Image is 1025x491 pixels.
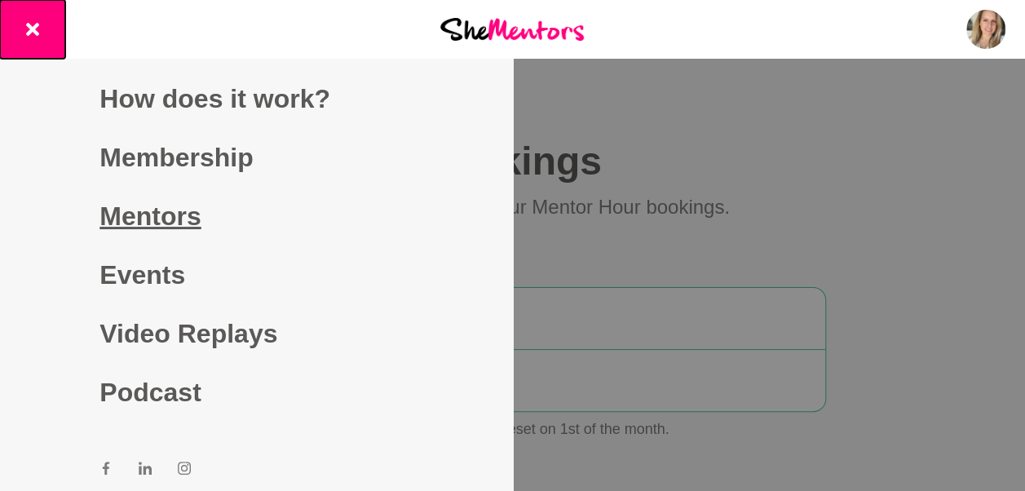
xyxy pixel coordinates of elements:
a: Video Replays [99,304,413,363]
a: Facebook [99,461,113,480]
a: How does it work? [99,69,413,128]
img: She Mentors Logo [440,18,584,40]
a: LinkedIn [139,461,152,480]
a: Membership [99,128,413,187]
a: Instagram [178,461,191,480]
a: Podcast [99,363,413,422]
a: Mentors [99,187,413,245]
img: Stephanie Day [966,10,1005,49]
a: Events [99,245,413,304]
